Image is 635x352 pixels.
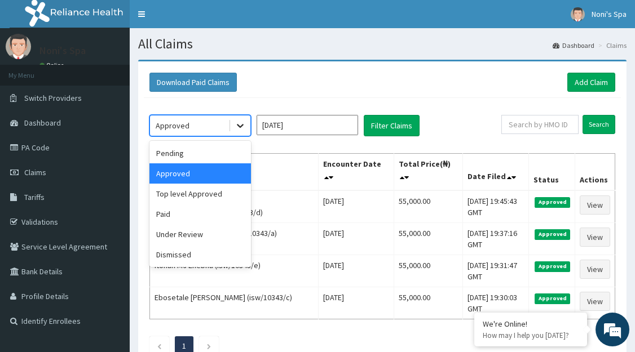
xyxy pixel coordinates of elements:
td: 55,000.00 [394,287,463,319]
a: Add Claim [567,73,615,92]
span: Switch Providers [24,93,82,103]
td: [DATE] [318,190,394,223]
div: Pending [149,143,251,163]
div: Approved [149,163,251,184]
h1: All Claims [138,37,627,51]
a: Page 1 is your current page [182,341,186,351]
a: View [580,195,610,215]
img: d_794563401_company_1708531726252_794563401 [21,56,46,84]
th: Actions [575,154,615,191]
span: Approved [535,229,570,239]
a: View [580,228,610,247]
span: Approved [535,197,570,207]
td: Ebosetale [PERSON_NAME] (isw/10343/c) [150,287,319,319]
td: [DATE] 19:45:43 GMT [463,190,529,223]
div: Paid [149,204,251,224]
td: [DATE] 19:31:47 GMT [463,255,529,287]
input: Search [583,115,615,134]
div: Under Review [149,224,251,244]
td: Itohan MJ Ehebha (isw/10343/e) [150,255,319,287]
th: Status [529,154,575,191]
td: [DATE] 19:37:16 GMT [463,223,529,255]
a: View [580,292,610,311]
a: Previous page [157,341,162,351]
div: Minimize live chat window [185,6,212,33]
input: Search by HMO ID [501,115,579,134]
a: Dashboard [553,41,594,50]
textarea: Type your message and hit 'Enter' [6,233,215,273]
a: Next page [206,341,211,351]
span: Approved [535,293,570,304]
p: Noni's Spa [39,46,86,56]
th: Encounter Date [318,154,394,191]
img: User Image [6,34,31,59]
input: Select Month and Year [257,115,358,135]
td: [DATE] [318,223,394,255]
div: Chat with us now [59,63,189,78]
li: Claims [596,41,627,50]
td: 55,000.00 [394,255,463,287]
div: Top level Approved [149,184,251,204]
span: Approved [535,261,570,271]
td: [DATE] [318,255,394,287]
span: Dashboard [24,118,61,128]
td: [DATE] 19:30:03 GMT [463,287,529,319]
span: We're online! [65,105,156,219]
button: Download Paid Claims [149,73,237,92]
td: [DATE] [318,287,394,319]
div: We're Online! [483,319,579,329]
td: 55,000.00 [394,190,463,223]
th: Date Filed [463,154,529,191]
span: Tariffs [24,192,45,202]
img: User Image [571,7,585,21]
td: 55,000.00 [394,223,463,255]
a: View [580,260,610,279]
button: Filter Claims [364,115,420,136]
a: Online [39,61,67,69]
th: Total Price(₦) [394,154,463,191]
div: Approved [156,120,189,131]
p: How may I help you today? [483,331,579,340]
div: Dismissed [149,244,251,265]
span: Noni's Spa [592,9,627,19]
span: Claims [24,167,46,177]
